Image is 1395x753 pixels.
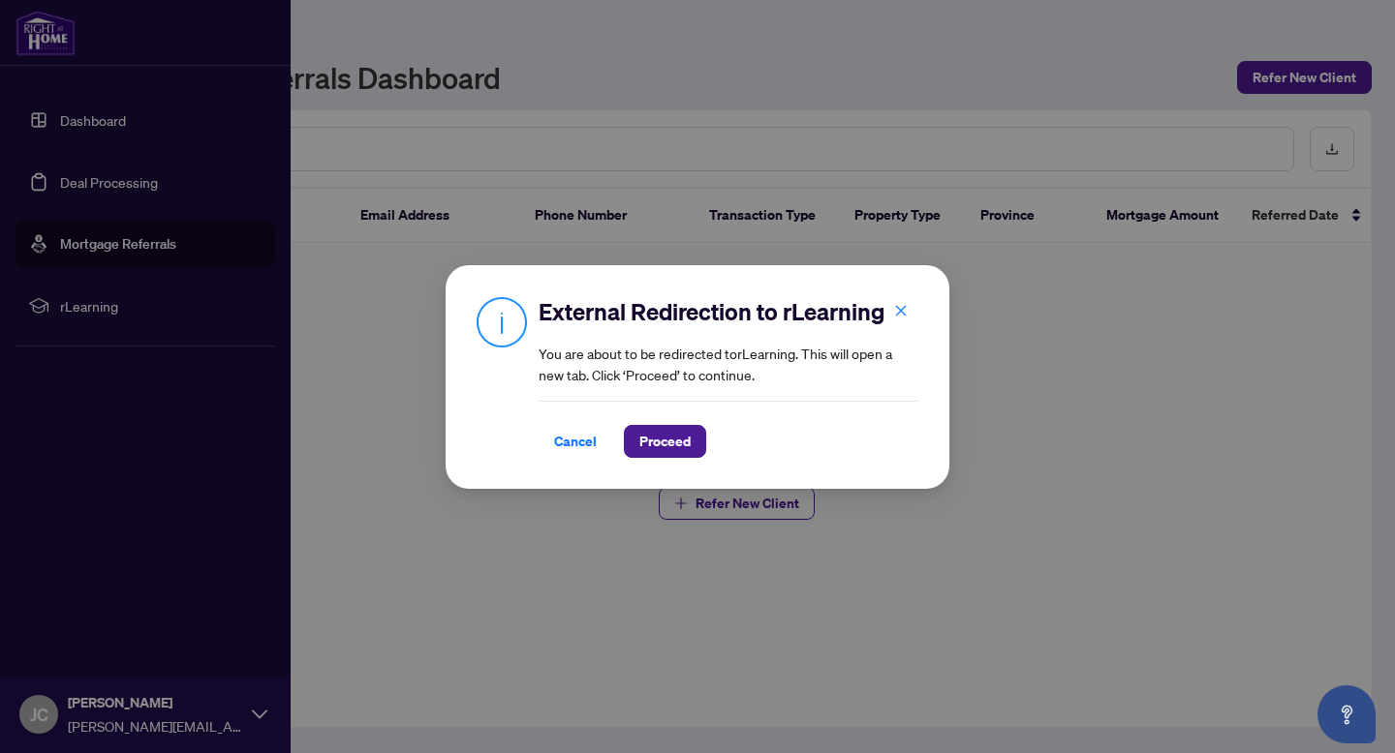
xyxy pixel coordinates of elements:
div: You are about to be redirected to rLearning . This will open a new tab. Click ‘Proceed’ to continue. [539,296,918,458]
img: Info Icon [477,296,527,347]
button: Cancel [539,425,612,458]
h2: External Redirection to rLearning [539,296,918,327]
span: Proceed [639,426,691,457]
span: close [894,303,908,316]
button: Proceed [624,425,706,458]
span: Cancel [554,426,597,457]
button: Open asap [1317,685,1376,743]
